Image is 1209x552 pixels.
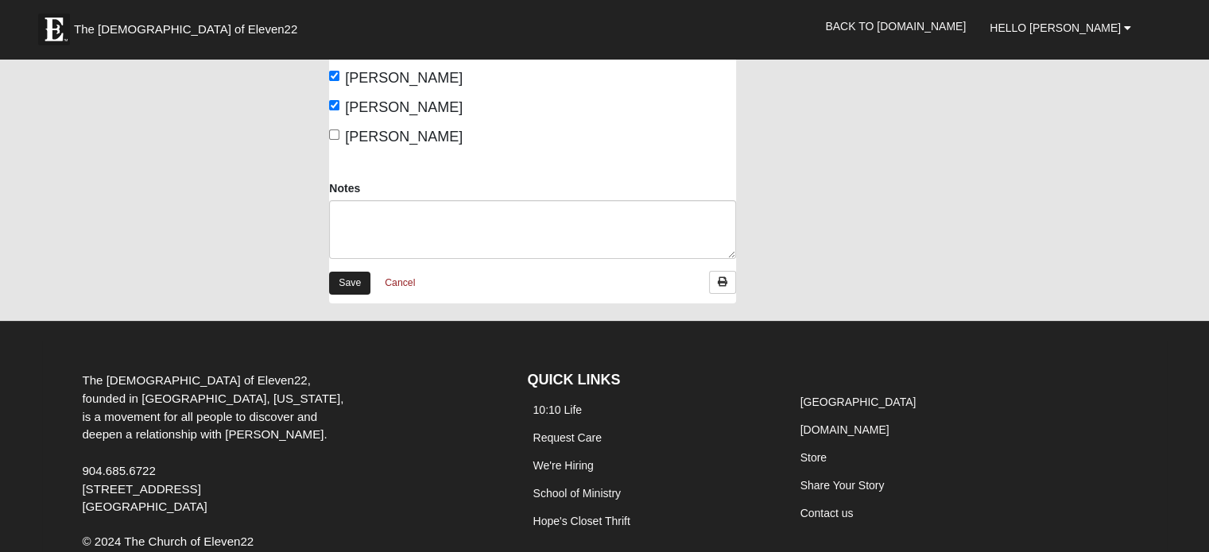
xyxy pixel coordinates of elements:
[800,479,885,492] a: Share Your Story
[38,14,70,45] img: Eleven22 logo
[329,272,370,295] a: Save
[800,396,916,408] a: [GEOGRAPHIC_DATA]
[990,21,1121,34] span: Hello [PERSON_NAME]
[533,403,582,416] a: 10:10 Life
[70,372,366,516] div: The [DEMOGRAPHIC_DATA] of Eleven22, founded in [GEOGRAPHIC_DATA], [US_STATE], is a movement for a...
[329,129,339,140] input: [PERSON_NAME]
[800,451,827,464] a: Store
[533,487,620,500] a: School of Ministry
[374,271,425,295] a: Cancel
[329,180,360,196] label: Notes
[533,459,593,472] a: We're Hiring
[800,423,889,436] a: [DOMAIN_NAME]
[533,515,630,527] a: Hope's Closet Thrift
[329,100,339,110] input: [PERSON_NAME]
[800,507,854,519] a: Contact us
[30,6,348,45] a: The [DEMOGRAPHIC_DATA] of Eleven22
[74,21,297,37] span: The [DEMOGRAPHIC_DATA] of Eleven22
[709,271,736,294] a: Print Attendance Roster
[813,6,978,46] a: Back to [DOMAIN_NAME]
[82,500,207,513] span: [GEOGRAPHIC_DATA]
[345,99,463,115] span: [PERSON_NAME]
[329,71,339,81] input: [PERSON_NAME]
[978,8,1143,48] a: Hello [PERSON_NAME]
[345,129,463,145] span: [PERSON_NAME]
[345,70,463,86] span: [PERSON_NAME]
[533,431,601,444] a: Request Care
[527,372,770,389] h4: QUICK LINKS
